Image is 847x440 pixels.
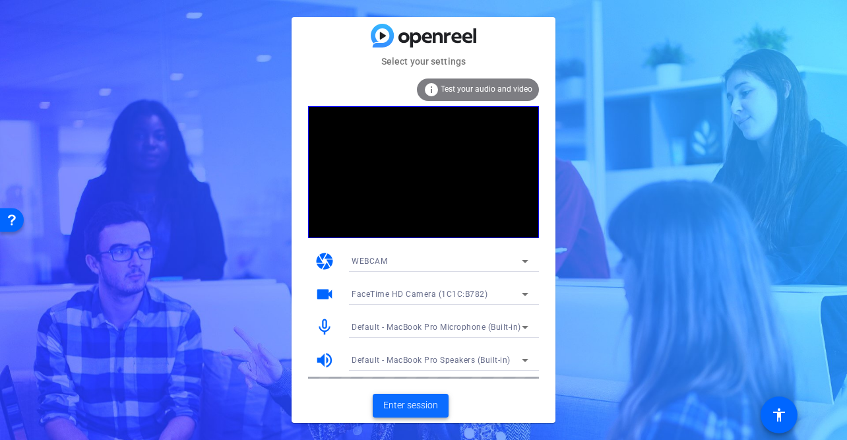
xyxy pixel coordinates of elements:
span: Test your audio and video [441,84,532,94]
span: Enter session [383,398,438,412]
mat-icon: mic_none [315,317,334,337]
mat-card-subtitle: Select your settings [292,54,555,69]
button: Enter session [373,394,449,418]
mat-icon: accessibility [771,407,787,423]
mat-icon: videocam [315,284,334,304]
span: Default - MacBook Pro Speakers (Built-in) [352,356,511,365]
mat-icon: volume_up [315,350,334,370]
span: WEBCAM [352,257,387,266]
mat-icon: info [423,82,439,98]
img: blue-gradient.svg [371,24,476,47]
span: Default - MacBook Pro Microphone (Built-in) [352,323,521,332]
mat-icon: camera [315,251,334,271]
span: FaceTime HD Camera (1C1C:B782) [352,290,487,299]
